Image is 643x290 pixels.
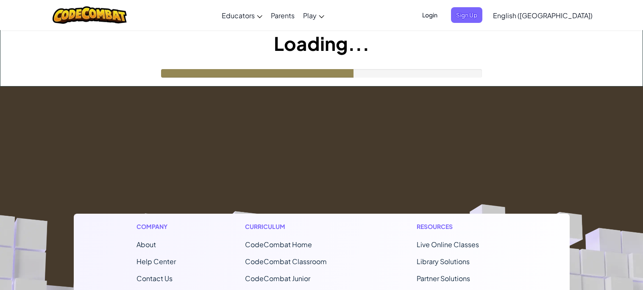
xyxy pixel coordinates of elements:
a: English ([GEOGRAPHIC_DATA]) [489,4,597,27]
a: Library Solutions [417,257,470,266]
button: Sign Up [451,7,482,23]
a: Live Online Classes [417,240,479,249]
a: CodeCombat Junior [245,274,310,283]
h1: Curriculum [245,222,348,231]
a: Help Center [136,257,176,266]
a: Play [299,4,328,27]
span: Contact Us [136,274,173,283]
h1: Loading... [0,30,643,56]
a: CodeCombat Classroom [245,257,327,266]
a: Partner Solutions [417,274,470,283]
img: CodeCombat logo [53,6,127,24]
span: Educators [222,11,255,20]
a: About [136,240,156,249]
a: Parents [267,4,299,27]
a: Educators [217,4,267,27]
span: Play [303,11,317,20]
h1: Resources [417,222,507,231]
button: Login [417,7,443,23]
h1: Company [136,222,176,231]
span: CodeCombat Home [245,240,312,249]
span: English ([GEOGRAPHIC_DATA]) [493,11,593,20]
